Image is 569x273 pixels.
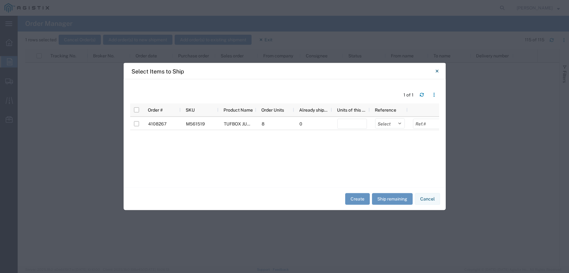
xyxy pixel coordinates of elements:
[413,119,443,129] input: Ref.#
[186,107,195,113] span: SKU
[224,107,253,113] span: Product Name
[415,193,440,205] button: Cancel
[186,121,205,126] span: M561519
[261,107,284,113] span: Order Units
[345,193,370,205] button: Create
[404,91,415,98] div: 1 of 1
[375,107,396,113] span: Reference
[431,65,444,78] button: Close
[148,107,163,113] span: Order #
[372,193,413,205] button: Ship remaining
[299,107,329,113] span: Already shipped
[417,90,427,100] button: Refresh table
[262,121,264,126] span: 8
[148,121,166,126] span: 4108267
[224,121,309,126] span: TUFBOX JUNCTION BOX (AJB- 8 SHUNTS)
[131,67,184,75] h4: Select Items to Ship
[337,107,367,113] span: Units of this shipment
[299,121,302,126] span: 0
